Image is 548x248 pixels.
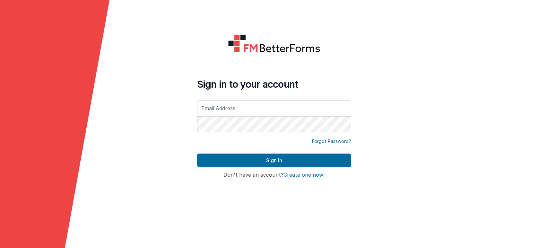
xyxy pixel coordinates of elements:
[197,172,351,178] h4: Don't have an account?
[197,78,351,90] h4: Sign in to your account
[197,100,351,116] input: Email Address
[197,154,351,167] button: Sign In
[312,138,351,145] a: Forgot Password?
[283,172,325,178] button: Create one now!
